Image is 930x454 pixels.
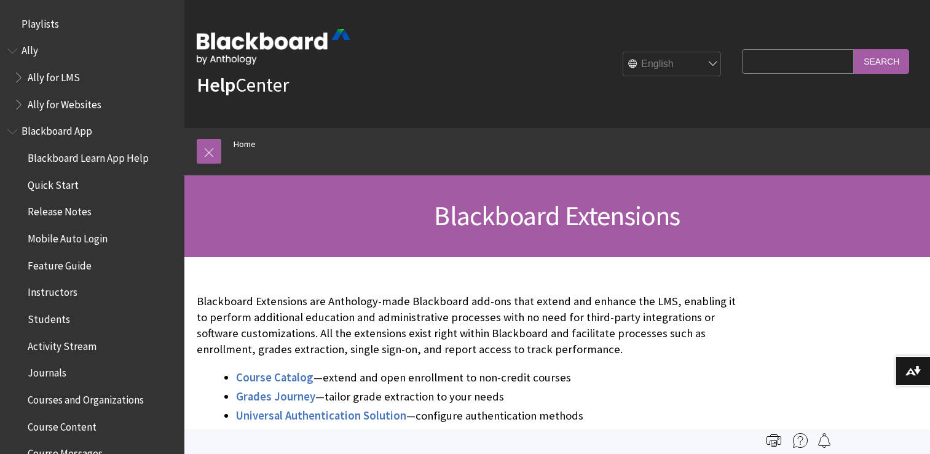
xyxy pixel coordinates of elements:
[28,336,97,352] span: Activity Stream
[197,73,289,97] a: HelpCenter
[623,52,722,77] select: Site Language Selector
[236,428,360,442] span: Student Insights Toolkit
[234,137,256,152] a: Home
[28,416,97,433] span: Course Content
[22,14,59,30] span: Playlists
[236,426,736,444] li: —access visualization dashboards within Blackboard
[28,175,79,191] span: Quick Start
[197,73,235,97] strong: Help
[22,41,38,57] span: Ally
[28,94,101,111] span: Ally for Websites
[236,369,736,386] li: —extend and open enrollment to non-credit courses
[197,293,736,358] p: Blackboard Extensions are Anthology-made Blackboard add-ons that extend and enhance the LMS, enab...
[22,121,92,138] span: Blackboard App
[236,408,406,423] span: Universal Authentication Solution
[236,370,313,384] span: Course Catalog
[236,370,313,385] a: Course Catalog
[28,67,80,84] span: Ally for LMS
[28,363,66,380] span: Journals
[28,202,92,218] span: Release Notes
[236,407,736,424] li: —configure authentication methods
[28,309,70,325] span: Students
[7,41,177,115] nav: Book outline for Anthology Ally Help
[817,433,832,448] img: Follow this page
[7,14,177,34] nav: Book outline for Playlists
[236,389,315,404] a: Grades Journey
[854,49,909,73] input: Search
[28,282,77,299] span: Instructors
[434,199,680,233] span: Blackboard Extensions
[28,148,149,164] span: Blackboard Learn App Help
[236,388,736,405] li: —tailor grade extraction to your needs
[28,389,144,406] span: Courses and Organizations
[766,433,781,448] img: Print
[236,408,406,423] a: Universal Authentication Solution
[197,29,350,65] img: Blackboard by Anthology
[236,389,315,404] span: Grades Journey
[236,428,360,442] a: Student Insights Toolkit
[28,228,108,245] span: Mobile Auto Login
[28,255,92,272] span: Feature Guide
[793,433,808,448] img: More help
